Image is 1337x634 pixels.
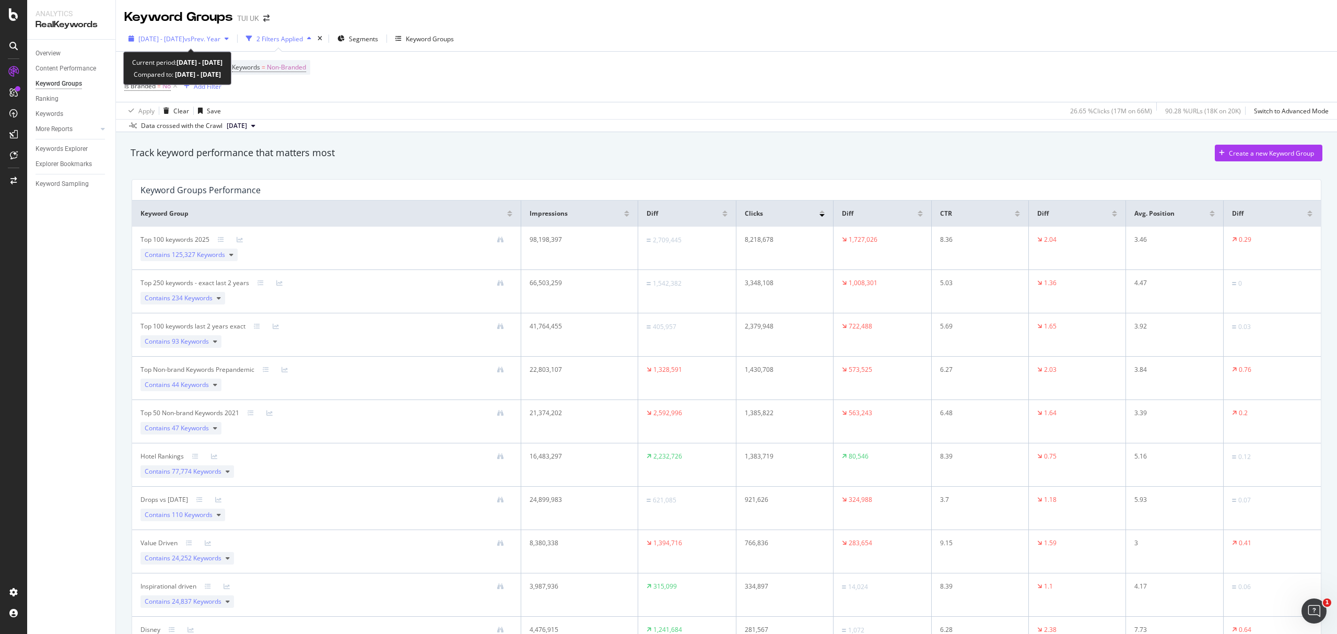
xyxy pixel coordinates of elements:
[1323,598,1331,607] span: 1
[530,408,619,418] div: 21,374,202
[530,365,619,374] div: 22,803,107
[940,235,1012,244] div: 8.36
[207,107,221,115] div: Save
[36,93,58,104] div: Ranking
[849,235,877,244] div: 1,727,026
[745,365,817,374] div: 1,430,708
[140,185,261,195] div: Keyword Groups Performance
[1044,452,1057,461] div: 0.75
[647,499,651,502] img: Equal
[36,124,73,135] div: More Reports
[647,209,658,218] span: Diff
[1239,235,1251,244] div: 0.29
[145,380,209,390] span: Contains
[1044,495,1057,504] div: 1.18
[36,144,108,155] a: Keywords Explorer
[745,582,817,591] div: 334,897
[140,538,178,548] div: Value Driven
[653,365,682,374] div: 1,328,591
[1239,365,1251,374] div: 0.76
[849,408,872,418] div: 563,243
[36,109,63,120] div: Keywords
[159,102,189,119] button: Clear
[530,582,619,591] div: 3,987,936
[653,538,682,548] div: 1,394,716
[36,93,108,104] a: Ranking
[1238,279,1242,288] div: 0
[1301,598,1327,624] iframe: Intercom live chat
[222,120,260,132] button: [DATE]
[647,282,651,285] img: Equal
[1044,365,1057,374] div: 2.03
[194,82,221,91] div: Add Filter
[315,33,324,44] div: times
[940,582,1012,591] div: 8.39
[140,495,188,504] div: Drops vs Jan 20
[745,235,817,244] div: 8,218,678
[36,19,107,31] div: RealKeywords
[745,538,817,548] div: 766,836
[36,8,107,19] div: Analytics
[256,34,303,43] div: 2 Filters Applied
[145,597,221,606] span: Contains
[145,424,209,433] span: Contains
[145,510,213,520] span: Contains
[263,15,269,22] div: arrow-right-arrow-left
[140,209,189,218] span: Keyword Group
[1044,538,1057,548] div: 1.59
[172,293,213,302] span: 234 Keywords
[1134,495,1206,504] div: 5.93
[140,452,184,461] div: Hotel Rankings
[745,322,817,331] div: 2,379,948
[232,63,260,72] span: Keywords
[237,13,259,24] div: TUI UK
[141,121,222,131] div: Data crossed with the Crawl
[1134,538,1206,548] div: 3
[349,34,378,43] span: Segments
[1044,235,1057,244] div: 2.04
[1232,455,1236,459] img: Equal
[842,209,853,218] span: Diff
[140,365,254,374] div: Top Non-brand Keywords Prepandemic
[406,34,454,43] div: Keyword Groups
[391,30,458,47] button: Keyword Groups
[1239,538,1251,548] div: 0.41
[745,209,763,218] span: Clicks
[1134,278,1206,288] div: 4.47
[172,554,221,562] span: 24,252 Keywords
[172,467,221,476] span: 77,774 Keywords
[138,107,155,115] div: Apply
[140,322,245,331] div: Top 100 keywords last 2 years exact
[145,250,225,260] span: Contains
[1134,365,1206,374] div: 3.84
[134,68,221,80] div: Compared to:
[1250,102,1329,119] button: Switch to Advanced Mode
[647,239,651,242] img: Equal
[745,278,817,288] div: 3,348,108
[184,34,220,43] span: vs Prev. Year
[36,48,108,59] a: Overview
[131,146,335,160] div: Track keyword performance that matters most
[940,495,1012,504] div: 3.7
[36,124,98,135] a: More Reports
[172,510,213,519] span: 110 Keywords
[262,63,265,72] span: =
[849,495,872,504] div: 324,988
[653,496,676,505] div: 621,085
[140,408,239,418] div: Top 50 Non-brand Keywords 2021
[1232,499,1236,502] img: Equal
[1215,145,1322,161] button: Create a new Keyword Group
[1232,585,1236,589] img: Equal
[1134,452,1206,461] div: 5.16
[530,538,619,548] div: 8,380,338
[242,30,315,47] button: 2 Filters Applied
[180,80,221,92] button: Add Filter
[653,582,677,591] div: 315,099
[745,495,817,504] div: 921,626
[1165,107,1241,115] div: 90.28 % URLs ( 18K on 20K )
[1134,235,1206,244] div: 3.46
[842,585,846,589] img: Equal
[173,70,221,79] b: [DATE] - [DATE]
[172,380,209,389] span: 44 Keywords
[940,538,1012,548] div: 9.15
